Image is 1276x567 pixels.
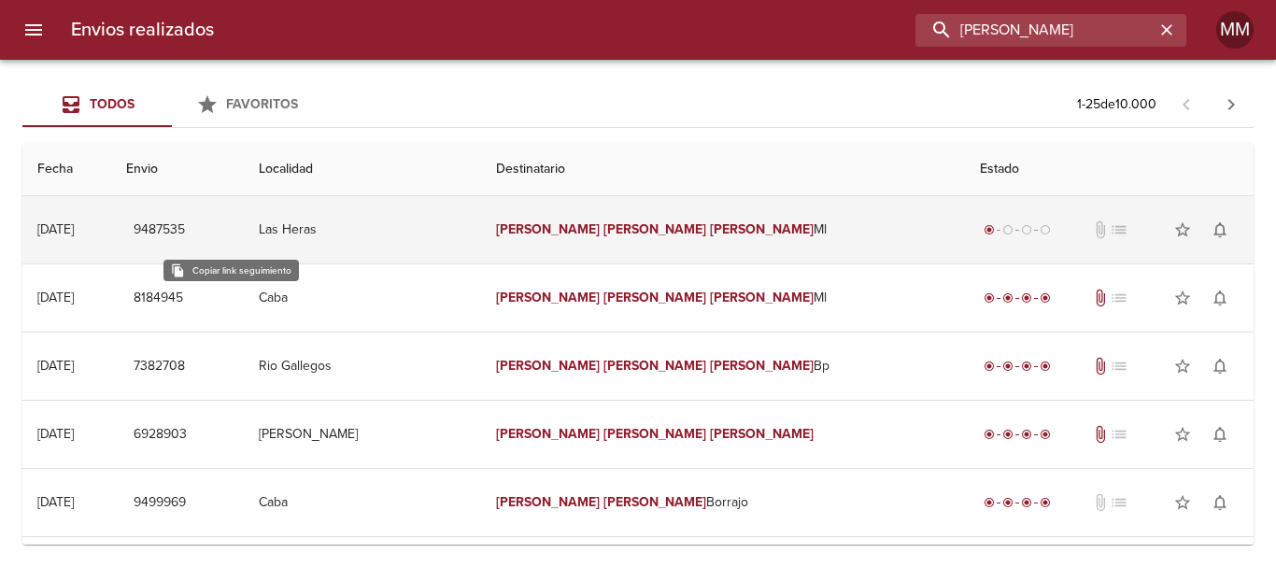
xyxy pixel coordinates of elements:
[1110,357,1128,376] span: No tiene pedido asociado
[1173,289,1192,307] span: star_border
[11,7,56,52] button: menu
[1201,416,1239,453] button: Activar notificaciones
[244,469,481,536] td: Caba
[1173,425,1192,444] span: star_border
[1110,220,1128,239] span: No tiene pedido asociado
[1091,357,1110,376] span: Tiene documentos adjuntos
[1164,211,1201,248] button: Agregar a favoritos
[980,493,1055,512] div: Entregado
[496,494,600,510] em: [PERSON_NAME]
[1091,289,1110,307] span: Tiene documentos adjuntos
[1211,220,1229,239] span: notifications_none
[134,219,185,242] span: 9487535
[37,358,74,374] div: [DATE]
[37,426,74,442] div: [DATE]
[37,221,74,237] div: [DATE]
[1002,292,1014,304] span: radio_button_checked
[244,264,481,332] td: Caba
[1002,497,1014,508] span: radio_button_checked
[126,486,193,520] button: 9499969
[710,290,814,305] em: [PERSON_NAME]
[37,290,74,305] div: [DATE]
[603,358,707,374] em: [PERSON_NAME]
[984,361,995,372] span: radio_button_checked
[1211,493,1229,512] span: notifications_none
[1091,425,1110,444] span: Tiene documentos adjuntos
[1040,497,1051,508] span: radio_button_checked
[1077,95,1156,114] p: 1 - 25 de 10.000
[1201,347,1239,385] button: Activar notificaciones
[1201,211,1239,248] button: Activar notificaciones
[1216,11,1254,49] div: Abrir información de usuario
[22,143,111,196] th: Fecha
[710,358,814,374] em: [PERSON_NAME]
[1211,357,1229,376] span: notifications_none
[980,289,1055,307] div: Entregado
[126,281,191,316] button: 8184945
[1201,279,1239,317] button: Activar notificaciones
[71,15,214,45] h6: Envios realizados
[1091,493,1110,512] span: No tiene documentos adjuntos
[126,213,192,248] button: 9487535
[1040,429,1051,440] span: radio_button_checked
[965,143,1254,196] th: Estado
[496,358,600,374] em: [PERSON_NAME]
[1021,361,1032,372] span: radio_button_checked
[603,290,707,305] em: [PERSON_NAME]
[980,357,1055,376] div: Entregado
[1201,484,1239,521] button: Activar notificaciones
[1209,82,1254,127] span: Pagina siguiente
[603,426,707,442] em: [PERSON_NAME]
[1021,292,1032,304] span: radio_button_checked
[984,224,995,235] span: radio_button_checked
[1164,94,1209,113] span: Pagina anterior
[1040,292,1051,304] span: radio_button_checked
[134,287,183,310] span: 8184945
[1040,224,1051,235] span: radio_button_unchecked
[134,355,185,378] span: 7382708
[1040,361,1051,372] span: radio_button_checked
[22,82,321,127] div: Tabs Envios
[37,494,74,510] div: [DATE]
[226,96,298,112] span: Favoritos
[980,425,1055,444] div: Entregado
[481,469,965,536] td: Borrajo
[1021,224,1032,235] span: radio_button_unchecked
[496,426,600,442] em: [PERSON_NAME]
[603,221,707,237] em: [PERSON_NAME]
[984,429,995,440] span: radio_button_checked
[1110,289,1128,307] span: No tiene pedido asociado
[244,143,481,196] th: Localidad
[90,96,135,112] span: Todos
[1164,347,1201,385] button: Agregar a favoritos
[1091,220,1110,239] span: No tiene documentos adjuntos
[1173,220,1192,239] span: star_border
[481,196,965,263] td: Ml
[134,491,186,515] span: 9499969
[603,494,707,510] em: [PERSON_NAME]
[1211,425,1229,444] span: notifications_none
[710,221,814,237] em: [PERSON_NAME]
[111,143,244,196] th: Envio
[244,401,481,468] td: [PERSON_NAME]
[126,349,192,384] button: 7382708
[481,264,965,332] td: Ml
[1110,425,1128,444] span: No tiene pedido asociado
[1002,224,1014,235] span: radio_button_unchecked
[481,143,965,196] th: Destinatario
[1110,493,1128,512] span: No tiene pedido asociado
[1164,279,1201,317] button: Agregar a favoritos
[1021,429,1032,440] span: radio_button_checked
[1002,361,1014,372] span: radio_button_checked
[980,220,1055,239] div: Generado
[1211,289,1229,307] span: notifications_none
[710,426,814,442] em: [PERSON_NAME]
[1216,11,1254,49] div: MM
[1021,497,1032,508] span: radio_button_checked
[496,290,600,305] em: [PERSON_NAME]
[984,292,995,304] span: radio_button_checked
[1173,493,1192,512] span: star_border
[496,221,600,237] em: [PERSON_NAME]
[915,14,1155,47] input: buscar
[1164,484,1201,521] button: Agregar a favoritos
